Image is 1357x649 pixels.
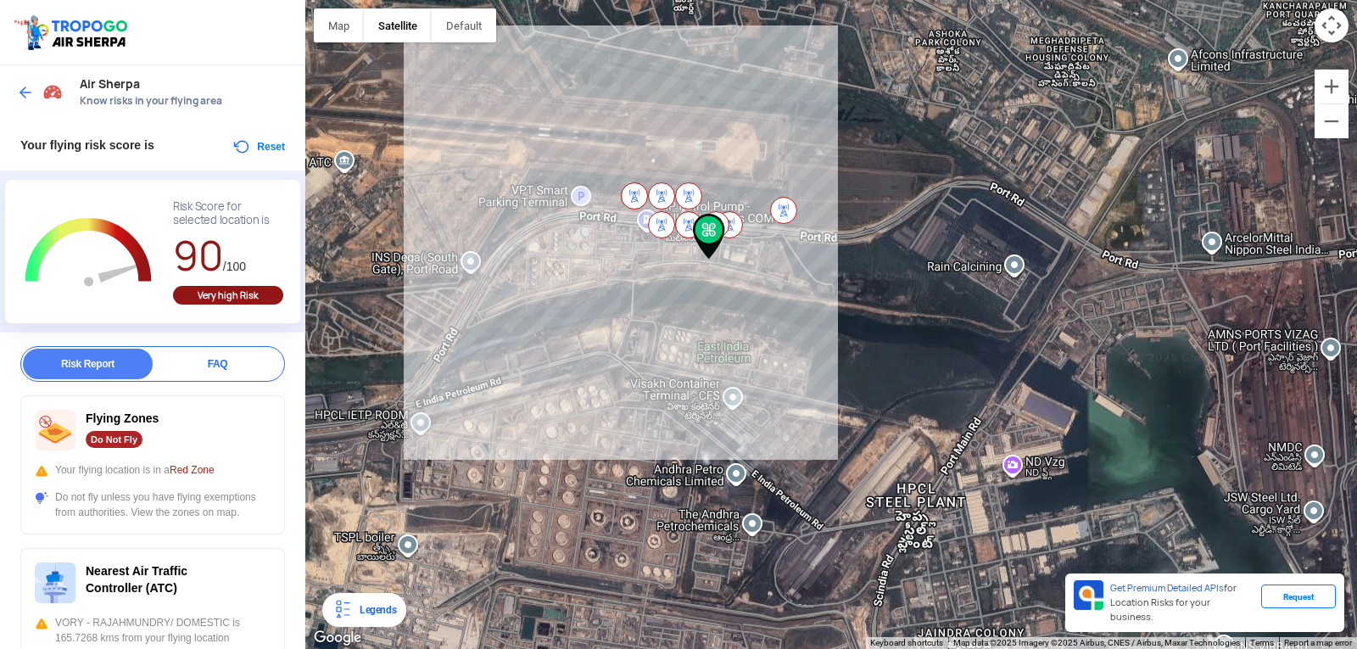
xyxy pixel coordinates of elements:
[35,562,75,603] img: ic_atc.svg
[170,464,215,476] span: Red Zone
[13,13,133,52] img: ic_tgdronemaps.svg
[86,431,142,448] div: Do Not Fly
[870,637,943,649] button: Keyboard shortcuts
[953,638,1240,647] span: Map data ©2025 Imagery ©2025 Airbus, CNES / Airbus, Maxar Technologies
[314,8,364,42] button: Show street map
[364,8,432,42] button: Show satellite imagery
[1250,638,1274,647] a: Terms
[35,615,271,646] div: VORY - RAJAHMUNDRY/ DOMESTIC is 165.7268 kms from your flying location
[310,627,366,649] a: Open this area in Google Maps (opens a new window)
[153,349,282,379] div: FAQ
[1284,638,1352,647] a: Report a map error
[18,200,159,306] g: Chart
[23,349,153,379] div: Risk Report
[310,627,366,649] img: Google
[173,229,223,283] span: 90
[35,490,271,520] div: Do not fly unless you have flying exemptions from authorities. View the zones on map.
[332,600,353,620] img: Legends
[232,137,285,157] button: Reset
[1110,582,1224,594] span: Get Premium Detailed APIs
[80,94,288,108] span: Know risks in your flying area
[35,462,271,478] div: Your flying location is in a
[86,564,187,595] span: Nearest Air Traffic Controller (ATC)
[223,260,246,273] span: /100
[86,411,159,425] span: Flying Zones
[1315,8,1349,42] button: Map camera controls
[1261,585,1336,608] div: Request
[17,84,34,101] img: ic_arrow_back_blue.svg
[353,600,396,620] div: Legends
[1315,70,1349,104] button: Zoom in
[20,138,154,152] span: Your flying risk score is
[80,77,288,91] span: Air Sherpa
[35,410,75,450] img: ic_nofly.svg
[1074,580,1103,610] img: Premium APIs
[42,81,63,102] img: Risk Scores
[1315,104,1349,138] button: Zoom out
[173,286,283,305] div: Very high Risk
[173,200,283,227] div: Risk Score for selected location is
[1103,580,1261,625] div: for Location Risks for your business.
